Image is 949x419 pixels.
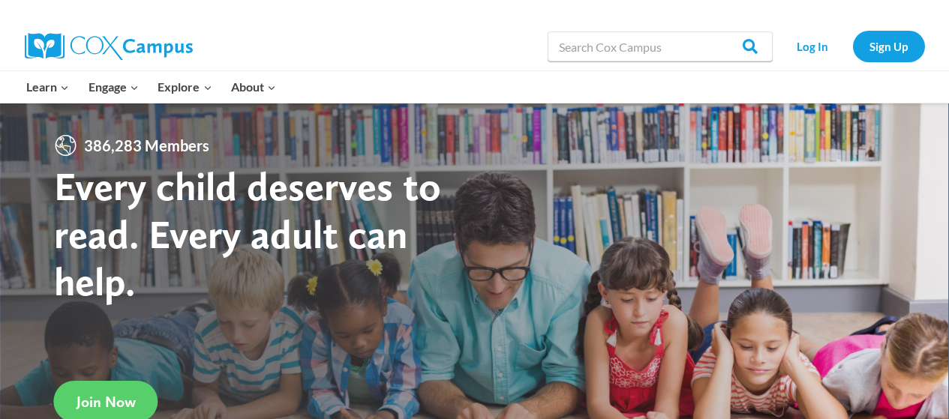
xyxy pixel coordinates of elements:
strong: Every child deserves to read. Every adult can help. [54,162,441,305]
nav: Primary Navigation [17,71,286,103]
span: Learn [26,77,69,97]
span: Engage [89,77,139,97]
input: Search Cox Campus [548,31,773,61]
span: About [231,77,276,97]
span: 386,283 Members [78,133,215,157]
span: Explore [158,77,212,97]
a: Log In [780,31,845,61]
img: Cox Campus [25,33,193,60]
span: Join Now [77,393,136,411]
nav: Secondary Navigation [780,31,925,61]
a: Sign Up [853,31,925,61]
